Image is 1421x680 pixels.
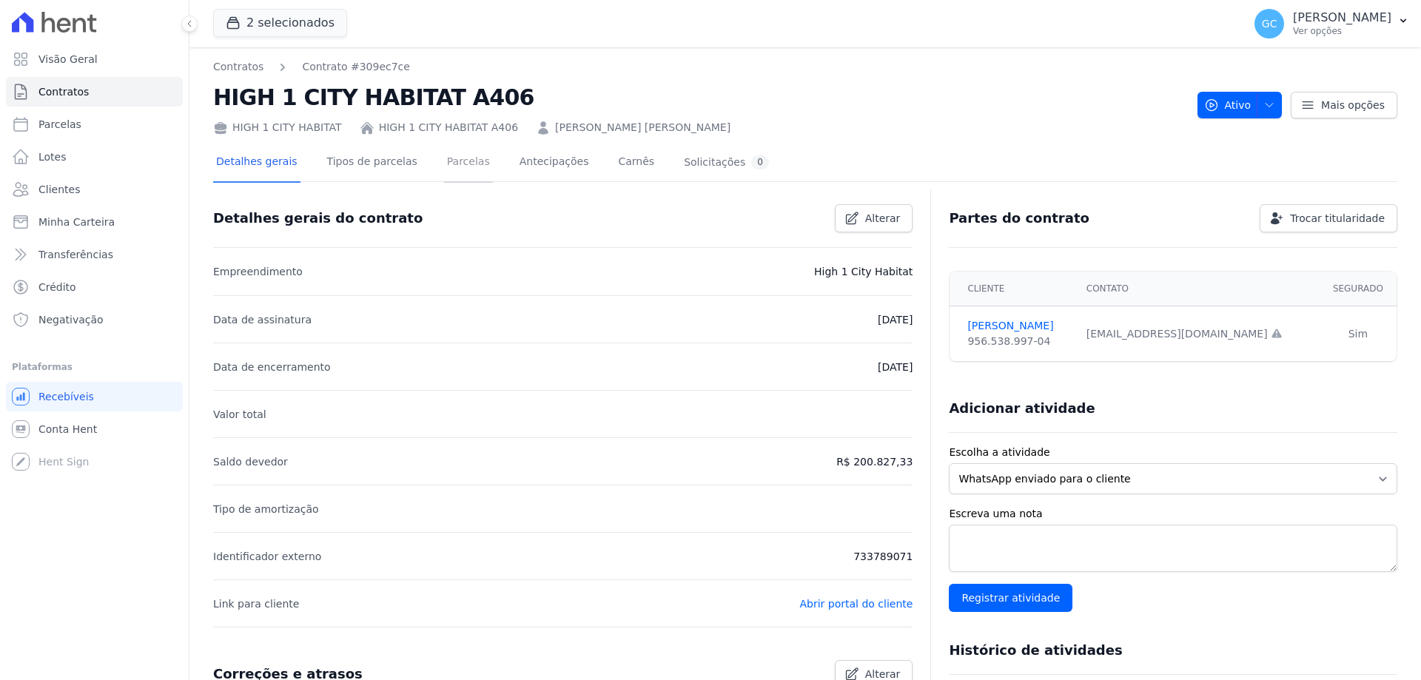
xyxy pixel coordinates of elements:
[1320,306,1397,362] td: Sim
[38,117,81,132] span: Parcelas
[949,642,1122,659] h3: Histórico de atividades
[6,305,183,334] a: Negativação
[38,389,94,404] span: Recebíveis
[213,311,312,329] p: Data de assinatura
[1086,326,1311,342] div: [EMAIL_ADDRESS][DOMAIN_NAME]
[6,382,183,411] a: Recebíveis
[1243,3,1421,44] button: GC [PERSON_NAME] Ver opções
[6,240,183,269] a: Transferências
[38,52,98,67] span: Visão Geral
[949,445,1397,460] label: Escolha a atividade
[213,263,303,280] p: Empreendimento
[213,500,319,518] p: Tipo de amortização
[1290,211,1385,226] span: Trocar titularidade
[949,584,1072,612] input: Registrar atividade
[814,263,913,280] p: High 1 City Habitat
[615,144,657,183] a: Carnês
[967,334,1068,349] div: 956.538.997-04
[865,211,901,226] span: Alterar
[555,120,730,135] a: [PERSON_NAME] [PERSON_NAME]
[6,44,183,74] a: Visão Geral
[6,110,183,139] a: Parcelas
[1321,98,1385,112] span: Mais opções
[213,59,410,75] nav: Breadcrumb
[38,422,97,437] span: Conta Hent
[213,358,331,376] p: Data de encerramento
[213,59,1186,75] nav: Breadcrumb
[213,59,263,75] a: Contratos
[517,144,592,183] a: Antecipações
[1320,272,1397,306] th: Segurado
[681,144,772,183] a: Solicitações0
[836,453,913,471] p: R$ 200.827,33
[379,120,518,135] a: HIGH 1 CITY HABITAT A406
[684,155,769,169] div: Solicitações
[38,247,113,262] span: Transferências
[12,358,177,376] div: Plataformas
[38,149,67,164] span: Lotes
[6,77,183,107] a: Contratos
[949,506,1397,522] label: Escreva uma nota
[213,120,342,135] div: HIGH 1 CITY HABITAT
[949,209,1089,227] h3: Partes do contrato
[1291,92,1397,118] a: Mais opções
[799,598,913,610] a: Abrir portal do cliente
[967,318,1068,334] a: [PERSON_NAME]
[878,311,913,329] p: [DATE]
[38,84,89,99] span: Contratos
[1204,92,1252,118] span: Ativo
[835,204,913,232] a: Alterar
[6,414,183,444] a: Conta Hent
[38,280,76,294] span: Crédito
[213,81,1186,114] h2: HIGH 1 CITY HABITAT A406
[213,9,347,37] button: 2 selecionados
[6,207,183,237] a: Minha Carteira
[213,405,266,423] p: Valor total
[950,272,1077,306] th: Cliente
[1293,10,1391,25] p: [PERSON_NAME]
[1197,92,1283,118] button: Ativo
[302,59,410,75] a: Contrato #309ec7ce
[38,312,104,327] span: Negativação
[6,272,183,302] a: Crédito
[6,142,183,172] a: Lotes
[38,182,80,197] span: Clientes
[1293,25,1391,37] p: Ver opções
[444,144,493,183] a: Parcelas
[1262,18,1277,29] span: GC
[324,144,420,183] a: Tipos de parcelas
[878,358,913,376] p: [DATE]
[949,400,1095,417] h3: Adicionar atividade
[213,453,288,471] p: Saldo devedor
[1078,272,1320,306] th: Contato
[6,175,183,204] a: Clientes
[213,144,300,183] a: Detalhes gerais
[213,595,299,613] p: Link para cliente
[213,209,423,227] h3: Detalhes gerais do contrato
[213,548,321,565] p: Identificador externo
[1260,204,1397,232] a: Trocar titularidade
[751,155,769,169] div: 0
[853,548,913,565] p: 733789071
[38,215,115,229] span: Minha Carteira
